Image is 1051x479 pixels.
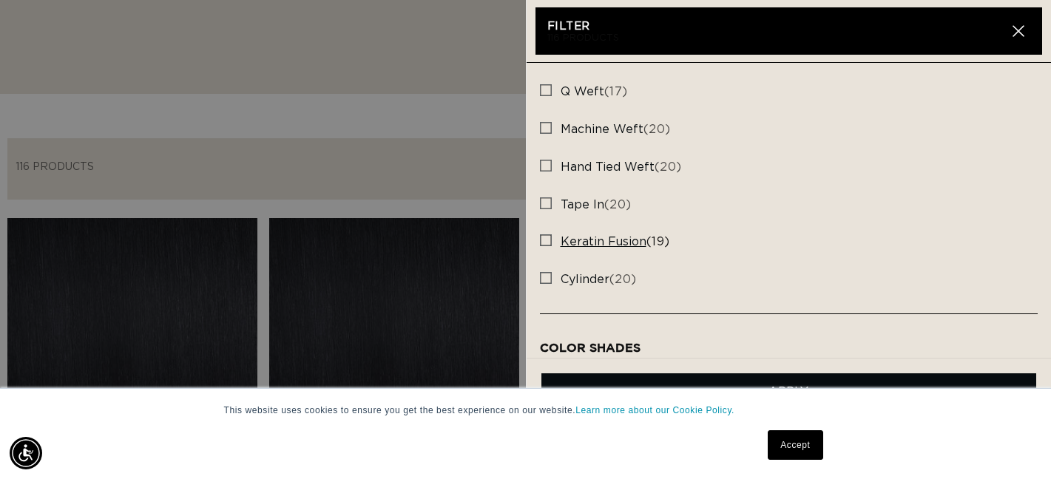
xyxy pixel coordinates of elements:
[561,123,643,135] span: machine weft
[10,437,42,469] div: Accessibility Menu
[561,272,637,288] span: (20)
[561,84,628,100] span: (17)
[575,405,734,415] a: Learn more about our Cookie Policy.
[561,199,604,211] span: tape in
[540,341,1038,355] h3: Color Shades
[224,404,828,417] p: This website uses cookies to ensure you get the best experience on our website.
[561,161,655,173] span: hand tied weft
[541,373,1037,411] button: Apply
[547,19,1007,34] h2: Filter
[561,274,609,285] span: cylinder
[561,122,671,137] span: (20)
[561,234,670,250] span: (19)
[561,236,646,248] span: keratin fusion
[768,430,822,460] a: Accept
[547,34,1007,43] p: 116 products
[977,408,1051,479] iframe: Chat Widget
[561,160,682,175] span: (20)
[561,86,604,98] span: q weft
[561,197,632,213] span: (20)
